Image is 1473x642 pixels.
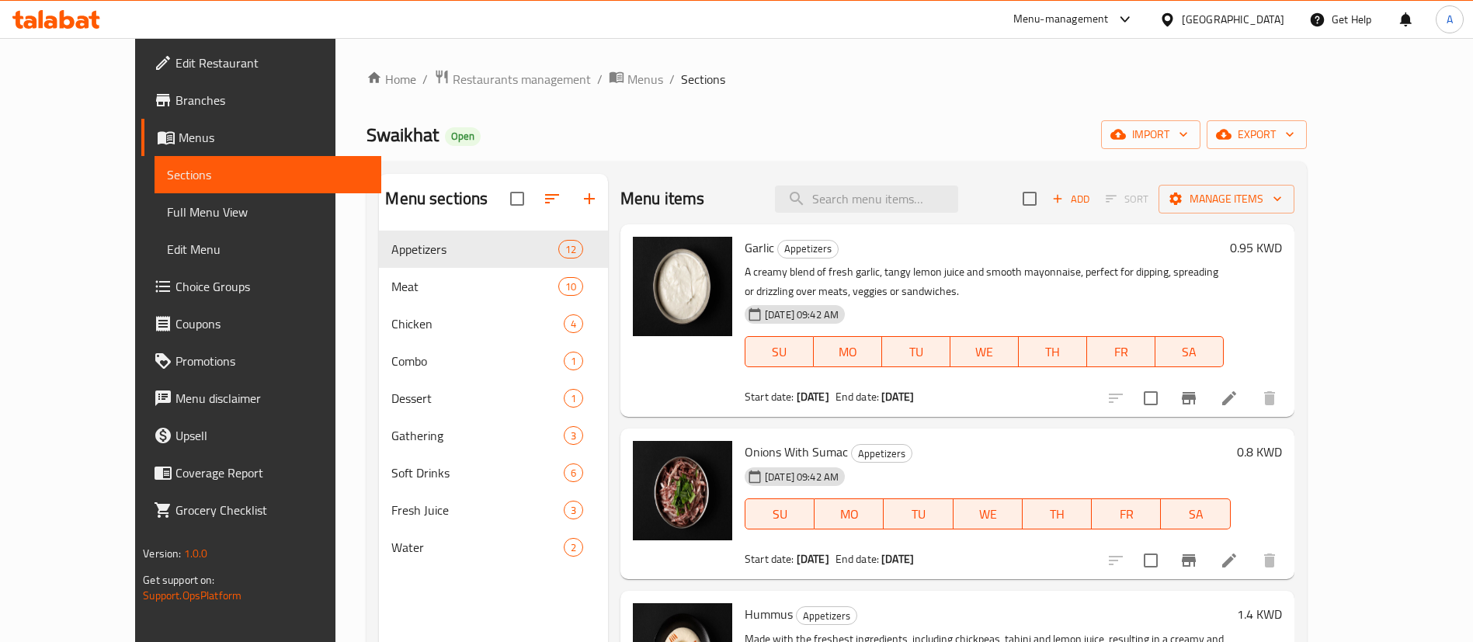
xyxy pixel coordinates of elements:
[391,538,563,557] div: Water
[1013,182,1046,215] span: Select section
[1134,544,1167,577] span: Select to update
[797,549,829,569] b: [DATE]
[1220,389,1239,408] a: Edit menu item
[821,503,877,526] span: MO
[1251,542,1288,579] button: delete
[175,426,369,445] span: Upsell
[836,387,879,407] span: End date:
[633,441,732,540] img: Onions With Sumac
[391,352,563,370] span: Combo
[141,268,381,305] a: Choice Groups
[391,240,558,259] span: Appetizers
[379,491,608,529] div: Fresh Juice3
[745,549,794,569] span: Start date:
[851,444,912,463] div: Appetizers
[141,454,381,491] a: Coverage Report
[609,69,663,89] a: Menus
[1237,603,1282,625] h6: 1.4 KWD
[745,440,848,463] span: Onions With Sumac
[379,268,608,305] div: Meat10
[1113,125,1188,144] span: import
[445,127,481,146] div: Open
[379,454,608,491] div: Soft Drinks6
[852,445,912,463] span: Appetizers
[167,165,369,184] span: Sections
[1207,120,1307,149] button: export
[1101,120,1200,149] button: import
[820,341,876,363] span: MO
[778,240,838,258] span: Appetizers
[571,180,608,217] button: Add section
[752,503,808,526] span: SU
[745,387,794,407] span: Start date:
[797,387,829,407] b: [DATE]
[954,498,1023,529] button: WE
[422,70,428,88] li: /
[141,342,381,380] a: Promotions
[1019,336,1087,367] button: TH
[1237,441,1282,463] h6: 0.8 KWD
[379,231,608,268] div: Appetizers12
[391,277,558,296] span: Meat
[379,417,608,454] div: Gathering3
[1087,336,1155,367] button: FR
[957,341,1013,363] span: WE
[391,463,563,482] span: Soft Drinks
[367,70,416,88] a: Home
[564,463,583,482] div: items
[179,128,369,147] span: Menus
[143,570,214,590] span: Get support on:
[141,82,381,119] a: Branches
[564,352,583,370] div: items
[745,262,1224,301] p: A creamy blend of fresh garlic, tangy lemon juice and smooth mayonnaise, perfect for dipping, spr...
[175,501,369,519] span: Grocery Checklist
[564,538,583,557] div: items
[752,341,808,363] span: SU
[1013,10,1109,29] div: Menu-management
[141,119,381,156] a: Menus
[1029,503,1086,526] span: TH
[814,336,882,367] button: MO
[1023,498,1092,529] button: TH
[890,503,947,526] span: TU
[143,585,241,606] a: Support.OpsPlatform
[453,70,591,88] span: Restaurants management
[881,387,914,407] b: [DATE]
[565,466,582,481] span: 6
[445,130,481,143] span: Open
[620,187,705,210] h2: Menu items
[391,426,563,445] span: Gathering
[775,186,958,213] input: search
[1219,125,1294,144] span: export
[558,277,583,296] div: items
[1230,237,1282,259] h6: 0.95 KWD
[627,70,663,88] span: Menus
[1182,11,1284,28] div: [GEOGRAPHIC_DATA]
[141,305,381,342] a: Coupons
[745,336,814,367] button: SU
[888,341,944,363] span: TU
[1155,336,1224,367] button: SA
[391,501,563,519] div: Fresh Juice
[1170,380,1207,417] button: Branch-specific-item
[558,240,583,259] div: items
[391,389,563,408] div: Dessert
[796,606,857,625] div: Appetizers
[155,193,381,231] a: Full Menu View
[1050,190,1092,208] span: Add
[777,240,839,259] div: Appetizers
[434,69,591,89] a: Restaurants management
[533,180,571,217] span: Sort sections
[379,305,608,342] div: Chicken4
[559,279,582,294] span: 10
[379,380,608,417] div: Dessert1
[1159,185,1294,213] button: Manage items
[960,503,1016,526] span: WE
[143,543,181,564] span: Version:
[155,156,381,193] a: Sections
[759,470,845,484] span: [DATE] 09:42 AM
